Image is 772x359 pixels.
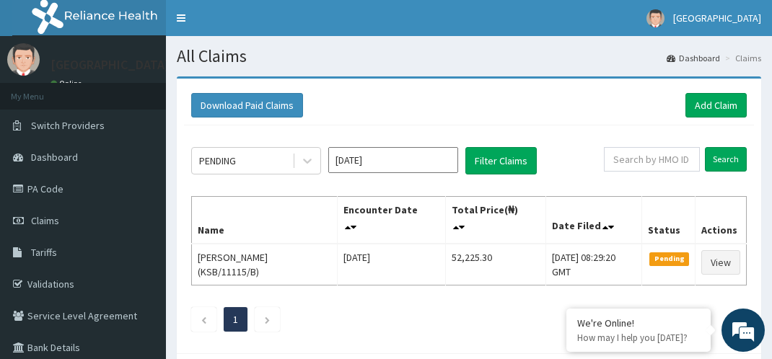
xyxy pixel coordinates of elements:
[51,58,170,71] p: [GEOGRAPHIC_DATA]
[545,197,642,244] th: Date Filed
[7,43,40,76] img: User Image
[192,244,338,285] td: [PERSON_NAME] (KSB/11115/B)
[445,244,545,285] td: 52,225.30
[649,252,689,265] span: Pending
[191,93,303,118] button: Download Paid Claims
[577,332,700,344] p: How may I help you today?
[177,47,761,66] h1: All Claims
[192,197,338,244] th: Name
[233,313,238,326] a: Page 1 is your current page
[705,147,747,172] input: Search
[445,197,545,244] th: Total Price(₦)
[604,147,700,172] input: Search by HMO ID
[199,154,236,168] div: PENDING
[31,119,105,132] span: Switch Providers
[31,151,78,164] span: Dashboard
[31,214,59,227] span: Claims
[51,79,85,89] a: Online
[337,244,445,285] td: [DATE]
[695,197,746,244] th: Actions
[328,147,458,173] input: Select Month and Year
[201,313,207,326] a: Previous page
[701,250,740,275] a: View
[545,244,642,285] td: [DATE] 08:29:20 GMT
[642,197,696,244] th: Status
[465,147,537,174] button: Filter Claims
[31,246,57,259] span: Tariffs
[721,52,761,64] li: Claims
[646,9,664,27] img: User Image
[667,52,720,64] a: Dashboard
[673,12,761,25] span: [GEOGRAPHIC_DATA]
[577,316,700,329] div: We're Online!
[685,93,747,118] a: Add Claim
[337,197,445,244] th: Encounter Date
[264,313,271,326] a: Next page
